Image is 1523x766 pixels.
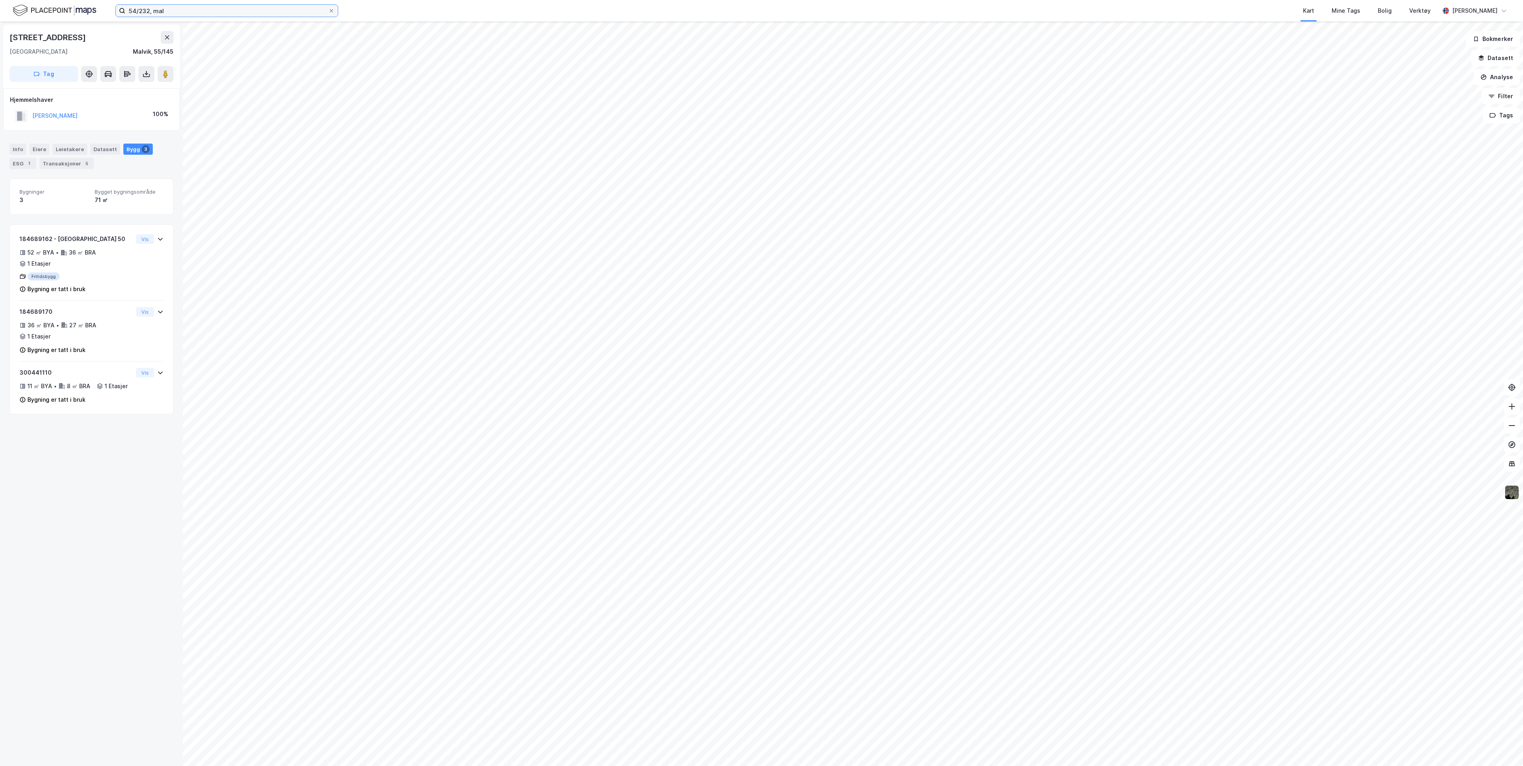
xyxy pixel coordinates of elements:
div: Transaksjoner [39,158,94,169]
div: [GEOGRAPHIC_DATA] [10,47,68,56]
div: Bygg [123,144,153,155]
div: 52 ㎡ BYA [27,248,54,257]
div: ESG [10,158,36,169]
div: Malvik, 55/145 [133,47,173,56]
div: [PERSON_NAME] [1452,6,1498,16]
div: 184689162 - [GEOGRAPHIC_DATA] 50 [19,234,133,244]
div: 36 ㎡ BRA [69,248,96,257]
div: 36 ㎡ BYA [27,321,55,330]
div: Datasett [90,144,120,155]
div: • [56,322,59,329]
span: Bygget bygningsområde [95,189,164,195]
div: Mine Tags [1332,6,1360,16]
div: Eiere [29,144,49,155]
button: Datasett [1471,50,1520,66]
div: 1 [25,159,33,167]
div: 1 Etasjer [105,381,128,391]
button: Analyse [1474,69,1520,85]
div: Bygning er tatt i bruk [27,345,86,355]
div: 3 [142,145,150,153]
div: 300441110 [19,368,133,377]
div: 3 [19,195,88,205]
div: 100% [153,109,168,119]
div: 71 ㎡ [95,195,164,205]
input: Søk på adresse, matrikkel, gårdeiere, leietakere eller personer [125,5,328,17]
div: • [54,383,57,389]
button: Vis [136,234,154,244]
button: Vis [136,307,154,317]
iframe: Chat Widget [1483,728,1523,766]
button: Tags [1483,107,1520,123]
div: 27 ㎡ BRA [69,321,96,330]
div: Bolig [1378,6,1392,16]
div: Verktøy [1409,6,1431,16]
button: Tag [10,66,78,82]
div: Bygning er tatt i bruk [27,284,86,294]
button: Vis [136,368,154,377]
div: Hjemmelshaver [10,95,173,105]
div: 1 Etasjer [27,259,51,268]
div: Bygning er tatt i bruk [27,395,86,404]
span: Bygninger [19,189,88,195]
div: • [56,249,59,256]
div: 1 Etasjer [27,332,51,341]
button: Bokmerker [1466,31,1520,47]
div: 184689170 [19,307,133,317]
div: 5 [83,159,91,167]
img: logo.f888ab2527a4732fd821a326f86c7f29.svg [13,4,96,17]
div: Info [10,144,26,155]
div: [STREET_ADDRESS] [10,31,88,44]
div: 8 ㎡ BRA [67,381,90,391]
div: Kart [1303,6,1314,16]
div: 11 ㎡ BYA [27,381,52,391]
div: Leietakere [53,144,87,155]
button: Filter [1482,88,1520,104]
img: 9k= [1504,485,1519,500]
